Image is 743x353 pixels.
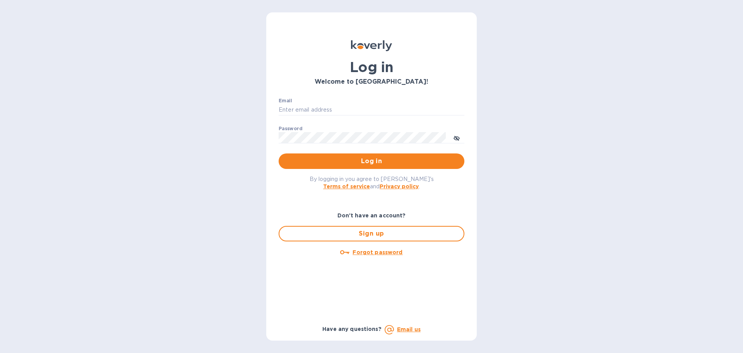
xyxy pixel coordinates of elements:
[337,212,406,219] b: Don't have an account?
[285,157,458,166] span: Log in
[286,229,457,238] span: Sign up
[279,78,464,86] h3: Welcome to [GEOGRAPHIC_DATA]!
[279,226,464,241] button: Sign up
[323,183,370,189] a: Terms of service
[279,59,464,75] h1: Log in
[351,40,392,51] img: Koverly
[449,130,464,145] button: toggle password visibility
[397,326,421,332] a: Email us
[279,104,464,116] input: Enter email address
[279,153,464,169] button: Log in
[279,126,302,131] label: Password
[279,98,292,103] label: Email
[322,326,382,332] b: Have any questions?
[310,176,434,189] span: By logging in you agree to [PERSON_NAME]'s and .
[353,249,402,255] u: Forgot password
[380,183,419,189] a: Privacy policy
